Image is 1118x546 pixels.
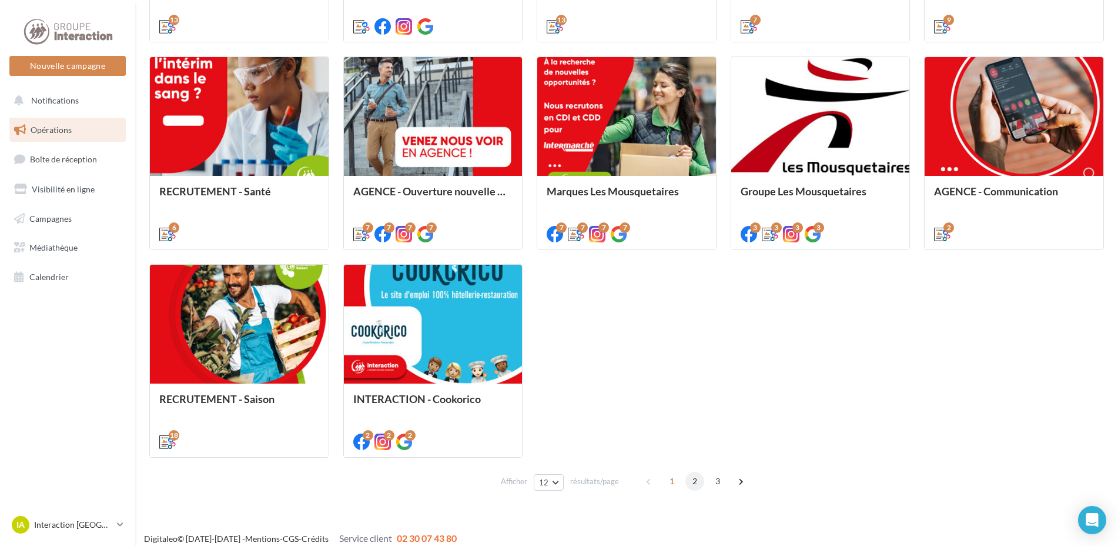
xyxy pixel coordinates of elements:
a: Mentions [245,534,280,544]
div: 7 [405,222,416,233]
span: résultats/page [570,476,619,487]
a: Calendrier [7,265,128,289]
div: 9 [943,15,954,25]
button: 12 [534,474,564,491]
span: Boîte de réception [30,154,97,164]
a: Visibilité en ligne [7,177,128,202]
div: 13 [556,15,567,25]
span: Médiathèque [29,242,78,252]
a: Médiathèque [7,235,128,260]
div: 3 [771,222,782,233]
div: 7 [384,222,394,233]
div: RECRUTEMENT - Saison [159,393,319,417]
div: 3 [750,222,761,233]
div: 18 [169,430,179,441]
a: Boîte de réception [7,147,128,172]
div: 6 [169,222,179,233]
span: 12 [539,478,549,487]
div: 7 [426,222,437,233]
span: 3 [708,472,727,491]
div: INTERACTION - Cookorico [353,393,513,417]
a: Crédits [302,534,329,544]
div: 13 [169,15,179,25]
div: RECRUTEMENT - Santé [159,185,319,209]
div: 7 [620,222,630,233]
span: © [DATE]-[DATE] - - - [144,534,457,544]
div: 2 [363,430,373,441]
div: 7 [363,222,373,233]
div: 7 [598,222,609,233]
div: Marques Les Mousquetaires [547,185,707,209]
div: Open Intercom Messenger [1078,506,1106,534]
div: 2 [384,430,394,441]
div: 3 [792,222,803,233]
span: Calendrier [29,272,69,282]
span: Campagnes [29,213,72,223]
div: AGENCE - Ouverture nouvelle agence [353,185,513,209]
span: 2 [685,472,704,491]
a: CGS [283,534,299,544]
button: Nouvelle campagne [9,56,126,76]
span: 1 [662,472,681,491]
a: IA Interaction [GEOGRAPHIC_DATA] [9,514,126,536]
a: Campagnes [7,207,128,231]
div: 3 [814,222,824,233]
span: Afficher [501,476,527,487]
span: Service client [339,532,392,544]
span: 02 30 07 43 80 [397,532,457,544]
a: Opérations [7,118,128,142]
span: Visibilité en ligne [32,184,95,194]
div: 2 [943,222,954,233]
div: 2 [405,430,416,441]
button: Notifications [7,88,123,113]
span: Opérations [31,125,72,135]
div: Groupe Les Mousquetaires [741,185,901,209]
div: AGENCE - Communication [934,185,1094,209]
div: 7 [556,222,567,233]
div: 7 [750,15,761,25]
a: Digitaleo [144,534,178,544]
div: 7 [577,222,588,233]
span: IA [16,519,25,531]
span: Notifications [31,95,79,105]
p: Interaction [GEOGRAPHIC_DATA] [34,519,112,531]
